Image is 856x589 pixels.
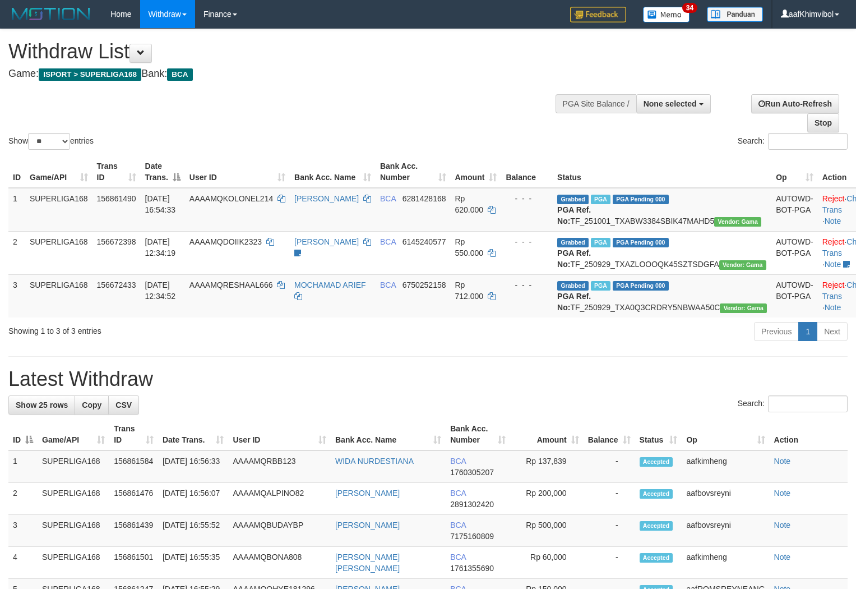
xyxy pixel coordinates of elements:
[38,547,109,579] td: SUPERLIGA168
[825,303,841,312] a: Note
[109,450,158,483] td: 156861584
[714,217,761,227] span: Vendor URL: https://trx31.1velocity.biz
[402,194,446,203] span: Copy 6281428168 to clipboard
[75,395,109,415] a: Copy
[557,249,591,269] b: PGA Ref. No:
[82,401,101,409] span: Copy
[771,188,818,232] td: AUTOWD-BOT-PGA
[97,237,136,246] span: 156672398
[145,194,176,214] span: [DATE] 16:54:33
[228,483,331,515] td: AAAAMQALPINO82
[450,489,466,498] span: BCA
[510,547,584,579] td: Rp 60,000
[167,68,192,81] span: BCA
[553,188,771,232] td: TF_251001_TXABW3384SBIK47MAHD5
[510,483,584,515] td: Rp 200,000
[28,133,70,150] select: Showentries
[38,450,109,483] td: SUPERLIGA168
[556,94,636,113] div: PGA Site Balance /
[613,238,669,247] span: PGA Pending
[331,418,446,450] th: Bank Acc. Name: activate to sort column ascending
[720,303,767,313] span: Vendor URL: https://trx31.1velocity.biz
[770,418,848,450] th: Action
[506,279,548,291] div: - - -
[8,321,348,337] div: Showing 1 to 3 of 3 entries
[817,322,848,341] a: Next
[376,156,451,188] th: Bank Acc. Number: activate to sort column ascending
[553,231,771,274] td: TF_250929_TXAZLOOOQK45SZTSDGFA
[774,489,791,498] a: Note
[185,156,290,188] th: User ID: activate to sort column ascending
[771,274,818,317] td: AUTOWD-BOT-PGA
[25,274,92,317] td: SUPERLIGA168
[822,280,845,289] a: Reject
[189,280,273,289] span: AAAAMQRESHAAL666
[822,194,845,203] a: Reject
[8,231,25,274] td: 2
[613,281,669,291] span: PGA Pending
[553,274,771,317] td: TF_250929_TXA0Q3CRDRY5NBWAA50C
[294,194,359,203] a: [PERSON_NAME]
[92,156,141,188] th: Trans ID: activate to sort column ascending
[97,280,136,289] span: 156672433
[115,401,132,409] span: CSV
[402,237,446,246] span: Copy 6145240577 to clipboard
[682,515,769,547] td: aafbovsreyni
[38,483,109,515] td: SUPERLIGA168
[506,236,548,247] div: - - -
[682,483,769,515] td: aafbovsreyni
[636,94,711,113] button: None selected
[591,195,610,204] span: Marked by aafsoycanthlai
[771,156,818,188] th: Op: activate to sort column ascending
[450,521,466,530] span: BCA
[109,547,158,579] td: 156861501
[25,188,92,232] td: SUPERLIGA168
[584,450,635,483] td: -
[553,156,771,188] th: Status
[158,450,229,483] td: [DATE] 16:56:33
[8,395,75,415] a: Show 25 rows
[380,237,396,246] span: BCA
[38,515,109,547] td: SUPERLIGA168
[807,113,839,132] a: Stop
[189,237,262,246] span: AAAAMQDOIIK2323
[141,156,185,188] th: Date Trans.: activate to sort column descending
[8,450,38,483] td: 1
[557,195,589,204] span: Grabbed
[774,521,791,530] a: Note
[8,368,848,390] h1: Latest Withdraw
[39,68,141,81] span: ISPORT > SUPERLIGA168
[25,231,92,274] td: SUPERLIGA168
[510,450,584,483] td: Rp 137,839
[584,515,635,547] td: -
[446,418,510,450] th: Bank Acc. Number: activate to sort column ascending
[682,547,769,579] td: aafkimheng
[707,7,763,22] img: panduan.png
[8,274,25,317] td: 3
[380,280,396,289] span: BCA
[228,418,331,450] th: User ID: activate to sort column ascending
[557,281,589,291] span: Grabbed
[8,40,559,63] h1: Withdraw List
[774,457,791,466] a: Note
[8,515,38,547] td: 3
[768,133,848,150] input: Search:
[109,515,158,547] td: 156861439
[570,7,626,22] img: Feedback.jpg
[455,237,484,257] span: Rp 550.000
[335,457,414,466] a: WIDA NURDESTIANA
[754,322,799,341] a: Previous
[109,418,158,450] th: Trans ID: activate to sort column ascending
[557,205,591,226] b: PGA Ref. No:
[774,553,791,562] a: Note
[640,553,673,563] span: Accepted
[510,515,584,547] td: Rp 500,000
[584,418,635,450] th: Balance: activate to sort column ascending
[682,450,769,483] td: aafkimheng
[97,194,136,203] span: 156861490
[450,468,494,477] span: Copy 1760305207 to clipboard
[294,237,359,246] a: [PERSON_NAME]
[294,280,366,289] a: MOCHAMAD ARIEF
[584,547,635,579] td: -
[8,156,25,188] th: ID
